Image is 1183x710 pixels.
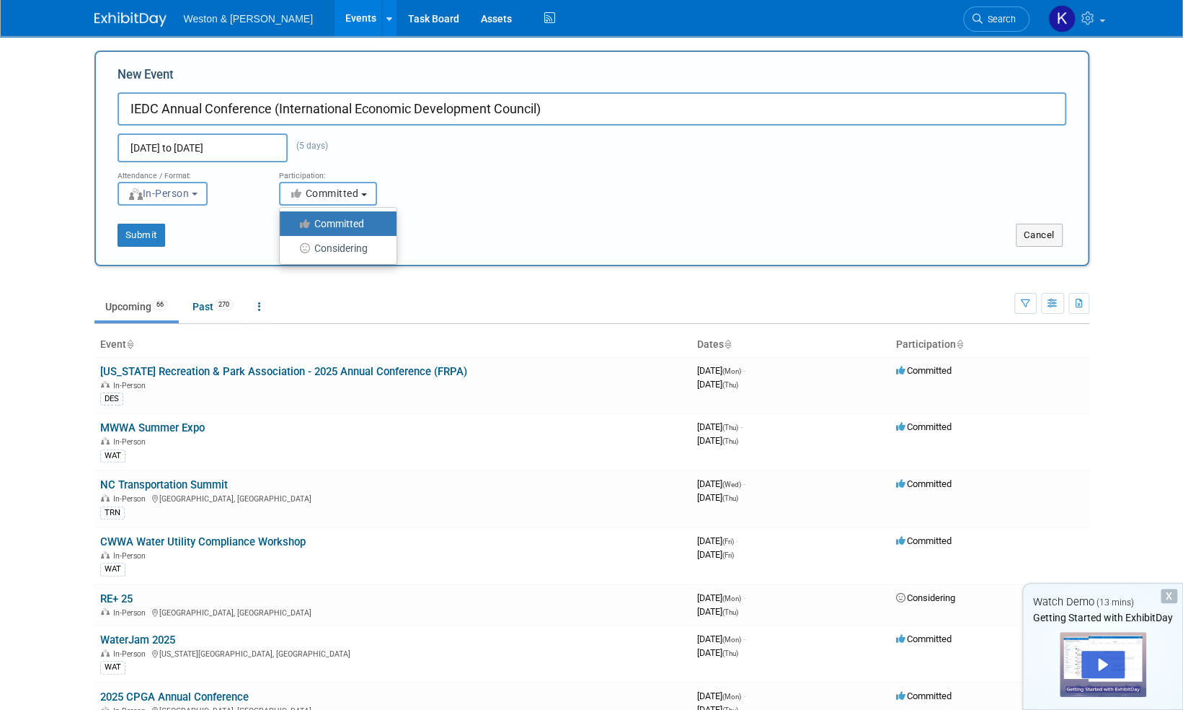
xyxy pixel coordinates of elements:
img: Karen Prescott [1048,5,1076,32]
span: Committed [289,188,359,199]
a: Sort by Event Name [126,338,133,350]
span: In-Person [113,551,150,561]
div: WAT [100,661,125,674]
span: Committed [896,365,952,376]
a: MWWA Summer Expo [100,421,205,434]
span: [DATE] [697,647,738,658]
img: In-Person Event [101,381,110,388]
div: Participation: [279,162,419,181]
img: ExhibitDay [94,12,167,27]
a: Search [963,6,1029,32]
span: (Wed) [722,481,741,488]
span: [DATE] [697,379,738,390]
span: [DATE] [697,606,738,617]
div: Dismiss [1161,589,1177,603]
span: [DATE] [697,549,734,560]
span: - [736,535,738,546]
span: [DATE] [697,435,738,446]
span: In-Person [113,494,150,504]
a: [US_STATE] Recreation & Park Association - 2025 Annual Conference (FRPA) [100,365,467,378]
span: [DATE] [697,535,738,546]
span: [DATE] [697,365,745,376]
img: In-Person Event [101,494,110,501]
span: - [743,691,745,701]
span: (13 mins) [1096,597,1134,608]
div: WAT [100,563,125,576]
span: In-Person [113,437,150,447]
a: Sort by Start Date [724,338,731,350]
div: WAT [100,450,125,463]
th: Event [94,333,691,357]
div: [GEOGRAPHIC_DATA], [GEOGRAPHIC_DATA] [100,606,686,618]
span: In-Person [113,608,150,618]
span: (Thu) [722,381,738,389]
div: Watch Demo [1023,595,1182,610]
span: (5 days) [288,141,328,151]
label: Committed [287,214,382,233]
span: (Thu) [722,494,738,502]
span: - [743,634,745,644]
a: 2025 CPGA Annual Conference [100,691,249,704]
button: In-Person [118,182,208,206]
div: [US_STATE][GEOGRAPHIC_DATA], [GEOGRAPHIC_DATA] [100,647,686,659]
span: In-Person [113,649,150,659]
span: Committed [896,535,952,546]
img: In-Person Event [101,437,110,444]
img: In-Person Event [101,649,110,657]
div: [GEOGRAPHIC_DATA], [GEOGRAPHIC_DATA] [100,492,686,504]
span: (Mon) [722,636,741,644]
a: NC Transportation Summit [100,478,228,491]
input: Start Date - End Date [118,133,288,162]
span: Committed [896,634,952,644]
button: Submit [118,224,165,247]
div: TRN [100,507,125,520]
a: Upcoming66 [94,293,179,320]
span: (Thu) [722,608,738,616]
span: (Fri) [722,551,734,559]
span: [DATE] [697,691,745,701]
div: DES [100,393,123,406]
span: Committed [896,478,952,489]
div: Getting Started with ExhibitDay [1023,610,1182,625]
span: - [740,421,743,432]
button: Committed [279,182,377,206]
a: Past270 [182,293,244,320]
div: Attendance / Format: [118,162,257,181]
span: - [743,365,745,376]
a: RE+ 25 [100,592,133,605]
span: - [743,592,745,603]
th: Dates [691,333,890,357]
a: WaterJam 2025 [100,634,175,647]
span: In-Person [113,381,150,390]
span: [DATE] [697,421,743,432]
span: (Mon) [722,367,741,375]
a: Sort by Participation Type [956,338,963,350]
span: (Mon) [722,693,741,701]
span: Committed [896,691,952,701]
span: 270 [214,299,234,310]
span: (Fri) [722,538,734,545]
img: In-Person Event [101,551,110,558]
span: Weston & [PERSON_NAME] [184,13,313,25]
span: [DATE] [697,478,745,489]
img: In-Person Event [101,608,110,615]
span: Committed [896,421,952,432]
div: Play [1081,651,1125,678]
span: (Thu) [722,424,738,431]
label: Considering [287,239,382,258]
label: New Event [118,66,174,89]
span: [DATE] [697,634,745,644]
span: Search [983,14,1016,25]
button: Cancel [1016,224,1063,247]
a: CWWA Water Utility Compliance Workshop [100,535,306,548]
span: - [743,478,745,489]
span: 66 [152,299,168,310]
span: In-Person [128,188,190,199]
span: [DATE] [697,492,738,503]
span: Considering [896,592,955,603]
th: Participation [890,333,1089,357]
span: (Thu) [722,437,738,445]
span: [DATE] [697,592,745,603]
span: (Thu) [722,649,738,657]
span: (Mon) [722,595,741,602]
